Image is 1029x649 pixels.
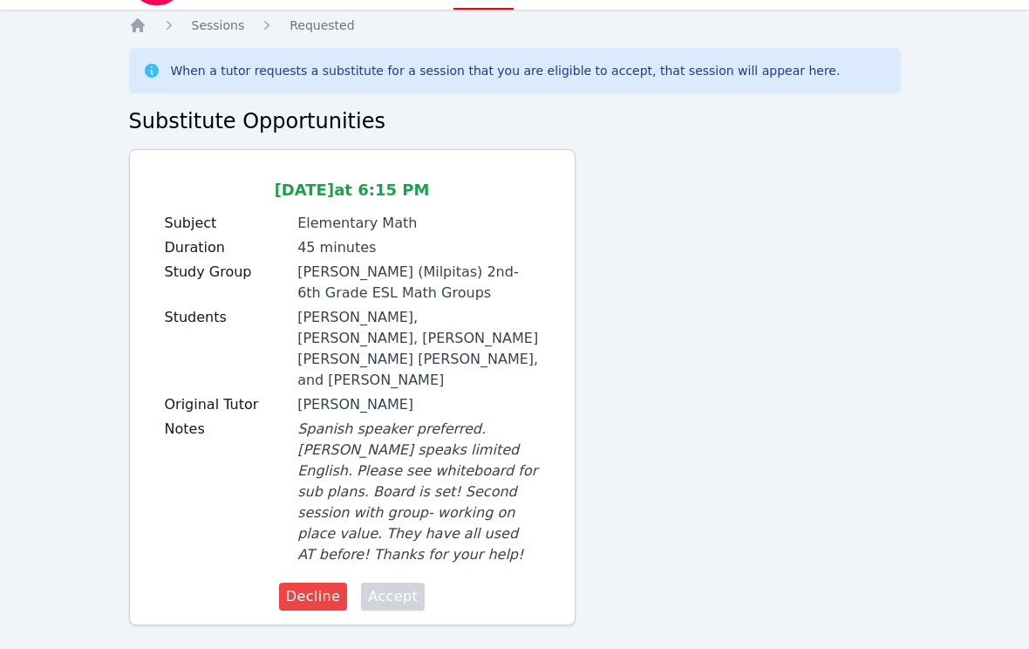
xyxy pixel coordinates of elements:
[297,262,539,304] div: [PERSON_NAME] (Milpitas) 2nd-6th Grade ESL Math Groups
[165,394,288,415] label: Original Tutor
[297,213,539,234] div: Elementary Math
[290,17,354,34] a: Requested
[275,181,430,199] span: [DATE] at 6:15 PM
[361,583,425,611] button: Accept
[129,107,901,135] h2: Substitute Opportunities
[297,307,539,391] div: [PERSON_NAME], [PERSON_NAME], [PERSON_NAME] [PERSON_NAME] [PERSON_NAME], and [PERSON_NAME]
[279,583,348,611] button: Decline
[192,18,245,32] span: Sessions
[297,237,539,258] div: 45 minutes
[165,419,288,440] label: Notes
[290,18,354,32] span: Requested
[368,586,418,607] span: Accept
[297,394,539,415] div: [PERSON_NAME]
[165,262,288,283] label: Study Group
[165,237,288,258] label: Duration
[171,62,841,79] div: When a tutor requests a substitute for a session that you are eligible to accept, that session wi...
[297,420,537,563] span: Spanish speaker preferred. [PERSON_NAME] speaks limited English. Please see whiteboard for sub pl...
[165,213,288,234] label: Subject
[192,17,245,34] a: Sessions
[129,17,901,34] nav: Breadcrumb
[165,307,288,328] label: Students
[286,586,341,607] span: Decline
